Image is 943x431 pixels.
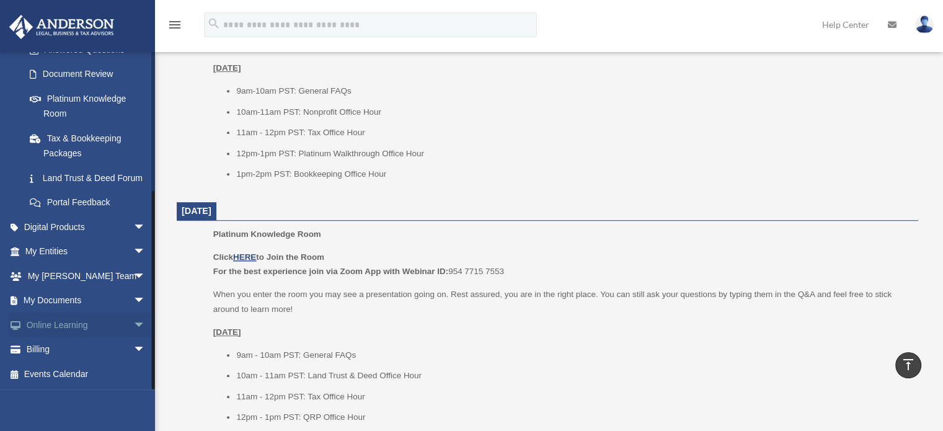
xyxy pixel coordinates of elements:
li: 9am-10am PST: General FAQs [236,84,910,99]
a: Tax & Bookkeeping Packages [17,126,164,166]
p: When you enter the room you may see a presentation going on. Rest assured, you are in the right p... [213,287,910,316]
span: Platinum Knowledge Room [213,229,321,239]
a: Portal Feedback [17,190,164,215]
li: 10am-11am PST: Nonprofit Office Hour [236,105,910,120]
a: Document Review [17,62,164,87]
i: vertical_align_top [901,357,916,372]
span: arrow_drop_down [133,313,158,338]
img: User Pic [915,16,934,33]
a: Digital Productsarrow_drop_down [9,215,164,239]
a: Land Trust & Deed Forum [17,166,164,190]
li: 1pm-2pm PST: Bookkeeping Office Hour [236,167,910,182]
span: arrow_drop_down [133,337,158,363]
u: [DATE] [213,327,241,337]
li: 12pm - 1pm PST: QRP Office Hour [236,410,910,425]
span: arrow_drop_down [133,288,158,314]
a: My [PERSON_NAME] Teamarrow_drop_down [9,264,164,288]
b: Click to Join the Room [213,252,324,262]
a: HERE [233,252,256,262]
a: vertical_align_top [895,352,921,378]
a: Online Learningarrow_drop_down [9,313,164,337]
p: 954 7715 7553 [213,250,910,279]
u: [DATE] [213,63,241,73]
b: For the best experience join via Zoom App with Webinar ID: [213,267,448,276]
li: 12pm-1pm PST: Platinum Walkthrough Office Hour [236,146,910,161]
a: My Entitiesarrow_drop_down [9,239,164,264]
span: arrow_drop_down [133,215,158,240]
a: Events Calendar [9,362,164,386]
span: arrow_drop_down [133,239,158,265]
span: arrow_drop_down [133,264,158,289]
span: [DATE] [182,206,211,216]
li: 11am - 12pm PST: Tax Office Hour [236,125,910,140]
li: 10am - 11am PST: Land Trust & Deed Office Hour [236,368,910,383]
li: 9am - 10am PST: General FAQs [236,348,910,363]
i: search [207,17,221,30]
li: 11am - 12pm PST: Tax Office Hour [236,389,910,404]
a: menu [167,22,182,32]
a: Billingarrow_drop_down [9,337,164,362]
a: Platinum Knowledge Room [17,86,158,126]
i: menu [167,17,182,32]
a: My Documentsarrow_drop_down [9,288,164,313]
img: Anderson Advisors Platinum Portal [6,15,118,39]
